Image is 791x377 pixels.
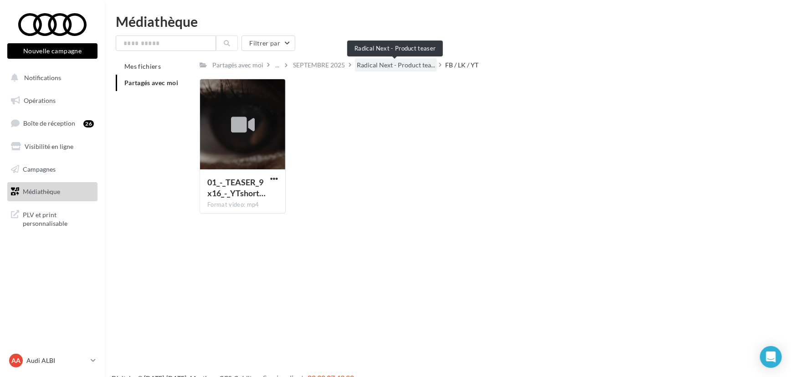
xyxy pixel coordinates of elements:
span: Boîte de réception [23,119,75,127]
span: 01_-_TEASER_9x16_-_YTshort_-_FR [207,177,266,198]
span: Médiathèque [23,188,60,195]
a: Campagnes [5,160,99,179]
div: SEPTEMBRE 2025 [293,61,345,70]
div: 26 [83,120,94,127]
span: Partagés avec moi [124,79,178,87]
span: AA [11,356,21,365]
span: Opérations [24,97,56,104]
a: Médiathèque [5,182,99,201]
a: PLV et print personnalisable [5,205,99,232]
span: Notifications [24,74,61,82]
a: Visibilité en ligne [5,137,99,156]
span: Radical Next - Product tea... [357,61,435,70]
div: Partagés avec moi [212,61,263,70]
button: Filtrer par [241,36,295,51]
a: AA Audi ALBI [7,352,98,369]
button: Nouvelle campagne [7,43,98,59]
span: Campagnes [23,165,56,173]
a: Boîte de réception26 [5,113,99,133]
div: Format video: mp4 [207,201,278,209]
div: ... [273,59,281,71]
button: Notifications [5,68,96,87]
div: FB / LK / YT [445,61,478,70]
a: Opérations [5,91,99,110]
span: Visibilité en ligne [25,143,73,150]
div: Médiathèque [116,15,780,28]
span: Mes fichiers [124,62,161,70]
span: PLV et print personnalisable [23,209,94,228]
p: Audi ALBI [26,356,87,365]
div: Open Intercom Messenger [760,346,782,368]
div: Radical Next - Product teaser [347,41,443,56]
